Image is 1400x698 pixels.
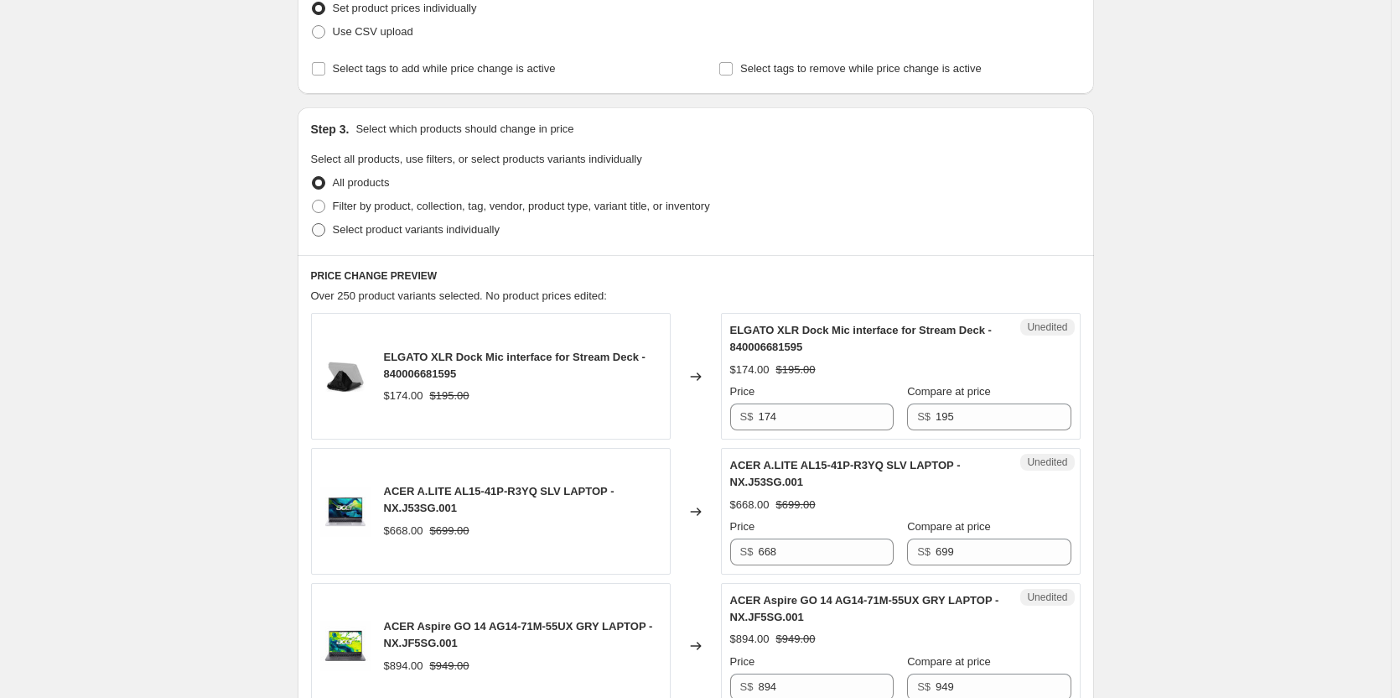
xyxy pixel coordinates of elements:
[776,497,816,513] strike: $699.00
[384,523,423,539] div: $668.00
[917,545,931,558] span: S$
[917,680,931,693] span: S$
[740,410,754,423] span: S$
[1027,591,1067,604] span: Unedited
[430,523,469,539] strike: $699.00
[333,176,390,189] span: All products
[740,545,754,558] span: S$
[430,658,469,675] strike: $949.00
[730,324,992,353] span: ELGATO XLR Dock Mic interface for Stream Deck - 840006681595
[907,385,991,398] span: Compare at price
[907,520,991,533] span: Compare at price
[740,62,982,75] span: Select tags to remove while price change is active
[384,485,614,514] span: ACER A.LITE AL15-41P-R3YQ SLV LAPTOP - NX.J53SG.001
[333,2,477,14] span: Set product prices individually
[1027,320,1067,334] span: Unedited
[320,621,371,671] img: 1-5_80x.jpg
[730,594,999,623] span: ACER Aspire GO 14 AG14-71M-55UX GRY LAPTOP - NX.JF5SG.001
[333,62,556,75] span: Select tags to add while price change is active
[776,362,816,378] strike: $195.00
[917,410,931,423] span: S$
[384,620,653,649] span: ACER Aspire GO 14 AG14-71M-55UX GRY LAPTOP - NX.JF5SG.001
[1027,456,1067,469] span: Unedited
[730,385,755,398] span: Price
[333,223,500,236] span: Select product variants individually
[730,362,770,378] div: $174.00
[430,388,469,404] strike: $195.00
[730,520,755,533] span: Price
[311,269,1081,283] h6: PRICE CHANGE PREVIEW
[320,352,371,402] img: xlr-1_80x.jpg
[311,121,350,138] h2: Step 3.
[730,655,755,668] span: Price
[740,680,754,693] span: S$
[311,153,642,165] span: Select all products, use filters, or select products variants individually
[730,459,961,488] span: ACER A.LITE AL15-41P-R3YQ SLV LAPTOP - NX.J53SG.001
[333,25,413,38] span: Use CSV upload
[384,658,423,675] div: $894.00
[776,631,816,648] strike: $949.00
[384,351,646,380] span: ELGATO XLR Dock Mic interface for Stream Deck - 840006681595
[730,631,770,648] div: $894.00
[311,289,607,302] span: Over 250 product variants selected. No product prices edited:
[320,487,371,537] img: 1-10_80x.jpg
[355,121,573,138] p: Select which products should change in price
[907,655,991,668] span: Compare at price
[730,497,770,513] div: $668.00
[384,388,423,404] div: $174.00
[333,200,710,212] span: Filter by product, collection, tag, vendor, product type, variant title, or inventory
